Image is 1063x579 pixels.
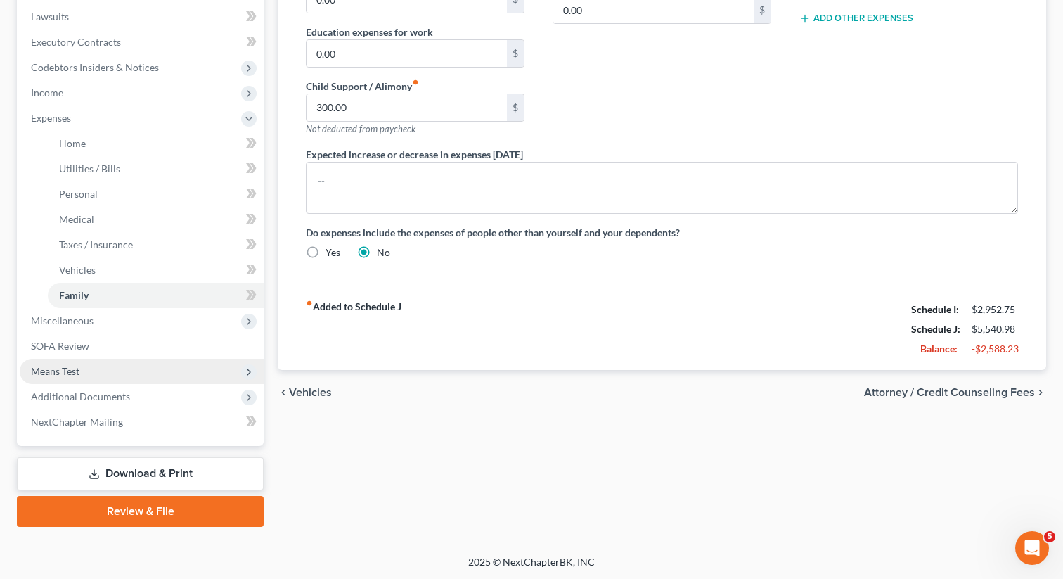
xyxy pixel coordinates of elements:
a: NextChapter Mailing [20,409,264,435]
span: Personal [59,188,98,200]
span: Codebtors Insiders & Notices [31,61,159,73]
label: Education expenses for work [306,25,433,39]
a: Utilities / Bills [48,156,264,182]
span: Means Test [31,365,79,377]
i: chevron_right [1035,387,1046,398]
label: Do expenses include the expenses of people other than yourself and your dependents? [306,225,1018,240]
a: Family [48,283,264,308]
span: Family [59,289,89,301]
div: $5,540.98 [972,322,1018,336]
a: Lawsuits [20,4,264,30]
strong: Added to Schedule J [306,300,401,359]
button: Attorney / Credit Counseling Fees chevron_right [864,387,1046,398]
span: Miscellaneous [31,314,94,326]
div: $ [507,40,524,67]
span: Attorney / Credit Counseling Fees [864,387,1035,398]
strong: Schedule I: [911,303,959,315]
span: Additional Documents [31,390,130,402]
label: No [377,246,390,260]
div: -$2,588.23 [972,342,1018,356]
input: -- [307,40,507,67]
span: Home [59,137,86,149]
span: Vehicles [289,387,332,398]
span: NextChapter Mailing [31,416,123,428]
span: Medical [59,213,94,225]
label: Child Support / Alimony [306,79,419,94]
a: Review & File [17,496,264,527]
iframe: Intercom live chat [1015,531,1049,565]
div: $2,952.75 [972,303,1018,317]
a: Vehicles [48,257,264,283]
a: SOFA Review [20,333,264,359]
span: Vehicles [59,264,96,276]
i: fiber_manual_record [412,79,419,86]
span: SOFA Review [31,340,89,352]
a: Medical [48,207,264,232]
label: Yes [326,246,340,260]
i: chevron_left [278,387,289,398]
a: Personal [48,182,264,207]
a: Taxes / Insurance [48,232,264,257]
span: Executory Contracts [31,36,121,48]
span: Expenses [31,112,71,124]
a: Home [48,131,264,156]
label: Expected increase or decrease in expenses [DATE] [306,147,523,162]
span: Utilities / Bills [59,163,120,174]
div: $ [507,94,524,121]
i: fiber_manual_record [306,300,313,307]
input: -- [307,94,507,121]
span: Income [31,87,63,98]
span: 5 [1044,531,1055,542]
strong: Schedule J: [911,323,960,335]
a: Executory Contracts [20,30,264,55]
strong: Balance: [920,343,958,355]
button: Add Other Expenses [799,13,913,24]
span: Not deducted from paycheck [306,123,415,134]
span: Taxes / Insurance [59,238,133,250]
a: Download & Print [17,457,264,490]
span: Lawsuits [31,11,69,23]
button: chevron_left Vehicles [278,387,332,398]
